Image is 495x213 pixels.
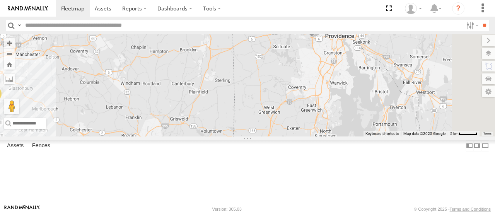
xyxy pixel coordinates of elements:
button: Zoom Home [4,59,15,70]
button: Zoom out [4,48,15,59]
a: Visit our Website [4,205,40,213]
div: © Copyright 2025 - [414,207,491,211]
label: Dock Summary Table to the Left [466,140,473,152]
label: Hide Summary Table [481,140,489,152]
label: Measure [4,73,15,84]
label: Search Query [16,20,22,31]
label: Map Settings [482,86,495,97]
span: Map data ©2025 Google [403,131,445,136]
img: rand-logo.svg [8,6,48,11]
button: Zoom in [4,38,15,48]
span: 5 km [450,131,459,136]
button: Drag Pegman onto the map to open Street View [4,99,19,114]
label: Assets [3,141,27,152]
a: Terms and Conditions [450,207,491,211]
a: Terms [483,132,492,135]
i: ? [452,2,464,15]
button: Keyboard shortcuts [365,131,399,136]
label: Search Filter Options [463,20,480,31]
button: Map Scale: 5 km per 44 pixels [448,131,480,136]
div: Viet Nguyen [402,3,425,14]
label: Dock Summary Table to the Right [473,140,481,152]
div: Version: 305.03 [212,207,242,211]
label: Fences [28,141,54,152]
